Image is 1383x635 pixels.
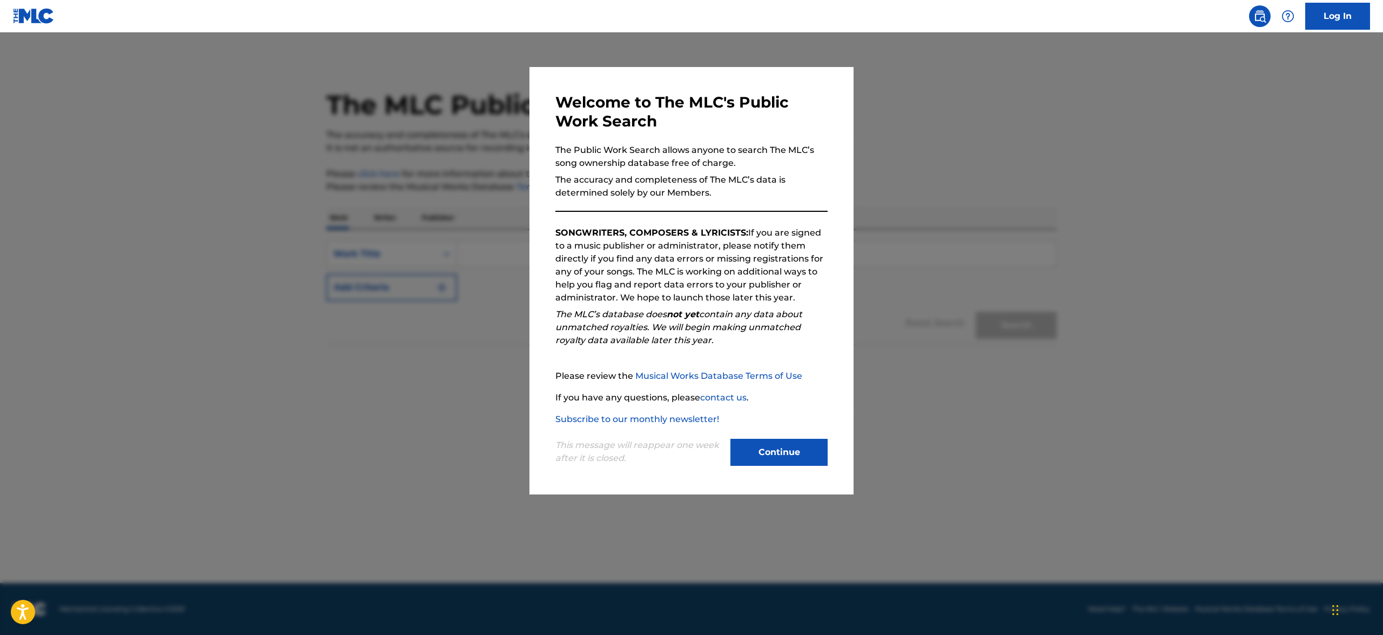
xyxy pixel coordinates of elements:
[1249,5,1271,27] a: Public Search
[555,309,802,345] em: The MLC’s database does contain any data about unmatched royalties. We will begin making unmatche...
[1305,3,1370,30] a: Log In
[1281,10,1294,23] img: help
[555,439,724,465] p: This message will reappear one week after it is closed.
[555,391,828,404] p: If you have any questions, please .
[555,173,828,199] p: The accuracy and completeness of The MLC’s data is determined solely by our Members.
[1253,10,1266,23] img: search
[555,370,828,383] p: Please review the
[1277,5,1299,27] div: Help
[1329,583,1383,635] iframe: Chat Widget
[700,392,747,403] a: contact us
[555,414,719,424] a: Subscribe to our monthly newsletter!
[1332,594,1339,626] div: Drag
[13,8,55,24] img: MLC Logo
[667,309,699,319] strong: not yet
[555,226,828,304] p: If you are signed to a music publisher or administrator, please notify them directly if you find ...
[555,144,828,170] p: The Public Work Search allows anyone to search The MLC’s song ownership database free of charge.
[555,93,828,131] h3: Welcome to The MLC's Public Work Search
[635,371,802,381] a: Musical Works Database Terms of Use
[730,439,828,466] button: Continue
[555,228,748,238] strong: SONGWRITERS, COMPOSERS & LYRICISTS:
